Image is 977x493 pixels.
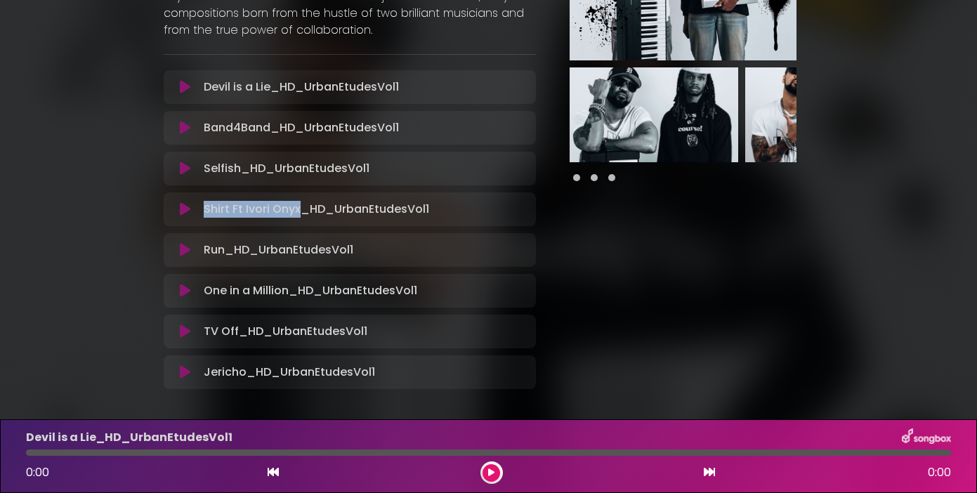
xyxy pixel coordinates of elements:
[570,67,738,162] img: ENOa5DGjSLO2rmeeJziB
[745,67,914,162] img: L6vquRBvSmOaEv2ykAGE
[204,242,353,258] p: Run_HD_UrbanEtudesVol1
[204,323,367,340] p: TV Off_HD_UrbanEtudesVol1
[204,160,369,177] p: Selfish_HD_UrbanEtudesVol1
[26,429,232,446] p: Devil is a Lie_HD_UrbanEtudesVol1
[204,201,429,218] p: Shirt Ft Ivori Onyx_HD_UrbanEtudesVol1
[204,119,399,136] p: Band4Band_HD_UrbanEtudesVol1
[204,282,417,299] p: One in a Million_HD_UrbanEtudesVol1
[204,79,399,96] p: Devil is a Lie_HD_UrbanEtudesVol1
[902,428,951,447] img: songbox-logo-white.png
[204,364,375,381] p: Jericho_HD_UrbanEtudesVol1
